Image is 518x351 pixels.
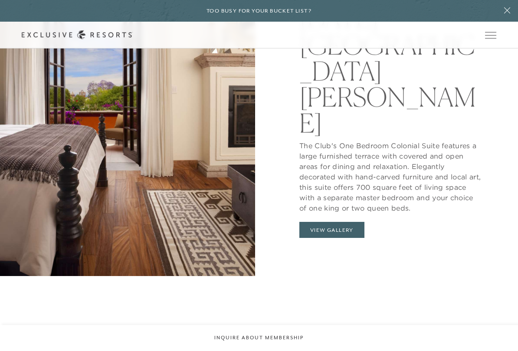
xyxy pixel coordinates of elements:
button: View Gallery [299,222,364,238]
iframe: Qualified Messenger [478,311,518,351]
h6: Too busy for your bucket list? [207,7,311,15]
button: Open navigation [485,32,496,38]
p: The Club's One Bedroom Colonial Suite features a large furnished terrace with covered and open ar... [299,136,482,213]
